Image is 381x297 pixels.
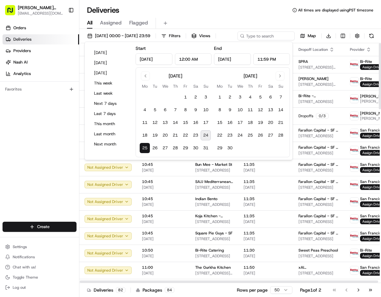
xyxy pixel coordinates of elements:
[360,248,372,253] span: Bi-Rite
[170,130,180,140] button: 21
[237,287,268,293] p: Rows per page
[91,130,129,138] button: Last month
[190,83,201,90] th: Saturday
[298,82,340,87] span: [STREET_ADDRESS][PERSON_NAME]
[17,41,105,48] input: Clear
[235,92,245,102] button: 3
[190,105,201,115] button: 9
[201,130,211,140] button: 24
[3,253,77,261] button: Notifications
[98,81,116,89] button: See all
[237,31,295,40] input: Type to search
[108,63,116,70] button: Start new chat
[201,105,211,115] button: 10
[298,213,340,219] span: Farallon Capital - SF - Floor Floor 19
[255,105,265,115] button: 12
[45,140,77,145] a: Powered byPylon
[244,179,288,184] span: 11:35
[201,118,211,128] button: 17
[3,273,77,282] button: Toggle Theme
[3,46,79,56] a: Providers
[298,93,340,98] span: Bi-Rite - [GEOGRAPHIC_DATA]
[214,45,222,51] label: End
[169,73,182,79] div: [DATE]
[142,231,185,236] span: 10:45
[195,185,233,190] span: [STREET_ADDRESS]
[244,271,288,276] span: [DATE]
[298,113,313,118] span: Dropoffs
[13,59,28,65] span: Nash AI
[140,118,150,128] button: 11
[298,236,340,241] span: [STREET_ADDRESS]
[298,179,340,184] span: Farallon Capital - SF - Floor Floor 19
[298,65,340,70] span: [STREET_ADDRESS][PERSON_NAME]
[180,83,190,90] th: Friday
[190,118,201,128] button: 16
[165,287,174,293] div: 84
[142,196,185,201] span: 10:45
[298,185,340,190] span: [STREET_ADDRESS]
[298,168,340,173] span: [STREET_ADDRESS]
[195,196,217,201] span: Indian Bento
[180,105,190,115] button: 8
[91,119,129,128] button: This month
[87,5,119,15] h1: Deliveries
[215,105,225,115] button: 8
[158,31,183,40] button: Filters
[298,145,340,150] span: Farallon Capital - SF - Floor Floor 19
[63,140,77,145] span: Pylon
[245,92,255,102] button: 4
[169,33,180,39] span: Filters
[245,118,255,128] button: 18
[3,3,66,18] button: [PERSON_NAME] Transportation[EMAIL_ADDRESS][DOMAIN_NAME]
[37,98,39,104] span: •
[3,23,79,33] a: Orders
[4,122,51,134] a: 📗Knowledge Base
[244,253,288,259] span: [DATE]
[298,76,329,81] span: [PERSON_NAME]
[29,67,87,72] div: We're available if you need us!
[350,47,365,52] span: Provider
[195,202,233,207] span: [STREET_ADDRESS]
[13,265,36,270] span: Chat with us!
[13,254,35,260] span: Notifications
[6,92,17,103] img: bettytllc
[350,266,358,274] img: betty.jpg
[235,105,245,115] button: 10
[3,242,77,251] button: Settings
[298,8,373,13] span: All times are displayed using PST timezone
[91,69,129,78] button: [DATE]
[84,249,132,257] button: Not Assigned Driver
[13,25,26,31] span: Orders
[6,6,19,19] img: Nash
[91,140,129,149] button: Next month
[298,128,340,133] span: Farallon Capital - SF - Floor Floor 19
[350,129,358,137] img: betty.jpg
[253,53,290,65] input: Time
[142,168,185,173] span: [DATE]
[195,179,233,184] span: SAJJ Mediterranean - SoMa
[140,143,150,153] button: 25
[298,99,340,104] span: [STREET_ADDRESS]
[190,130,201,140] button: 23
[170,83,180,90] th: Thursday
[350,249,358,257] img: betty.jpg
[276,92,286,102] button: 7
[276,118,286,128] button: 21
[298,162,340,167] span: Farallon Capital - SF - Floor Floor 19
[84,164,132,171] button: Not Assigned Driver
[360,76,372,81] span: Bi-Rite
[3,283,77,292] button: Log out
[350,146,358,154] img: betty.jpg
[13,244,27,249] span: Settings
[18,4,63,11] span: [PERSON_NAME] Transportation
[195,248,224,253] span: Bi-Rite Catering
[37,224,50,230] span: Create
[140,105,150,115] button: 4
[91,89,129,98] button: Last week
[142,265,185,270] span: 11:00
[298,47,328,52] span: Dropoff Location
[195,219,233,224] span: [STREET_ADDRESS]
[199,33,210,39] span: Views
[244,162,288,167] span: 11:35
